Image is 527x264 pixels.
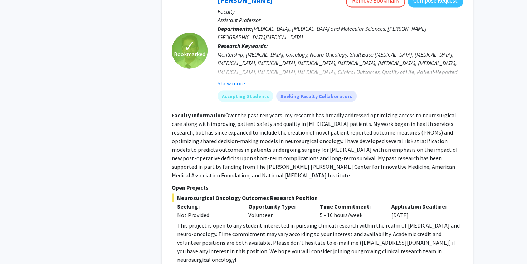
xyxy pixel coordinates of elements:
span: [MEDICAL_DATA], [MEDICAL_DATA] and Molecular Sciences, [PERSON_NAME][GEOGRAPHIC_DATA][MEDICAL_DATA] [218,25,426,41]
mat-chip: Seeking Faculty Collaborators [276,90,357,102]
b: Research Keywords: [218,42,268,49]
p: Opportunity Type: [248,202,309,210]
p: Seeking: [177,202,238,210]
div: Volunteer [243,202,314,219]
div: Not Provided [177,210,238,219]
p: Application Deadline: [391,202,452,210]
p: Assistant Professor [218,16,463,24]
iframe: Chat [5,232,30,259]
mat-chip: Accepting Students [218,90,273,102]
div: Mentorship, [MEDICAL_DATA], Oncology, Neuro-Oncology, Skull Base [MEDICAL_DATA], [MEDICAL_DATA], ... [218,50,463,102]
div: This project is open to any student interested in pursuing clinical research within the realm of ... [177,221,463,264]
button: Show more [218,79,245,87]
span: ✓ [184,43,196,50]
p: Faculty [218,7,463,16]
b: Departments: [218,25,252,32]
span: Bookmarked [174,50,205,58]
p: Time Commitment: [320,202,381,210]
div: 5 - 10 hours/week [314,202,386,219]
fg-read-more: Over the past ten years, my research has broadly addressed optimizing access to neurosurgical car... [172,111,458,179]
span: Neurosurgical Oncology Outcomes Research Position [172,193,463,202]
p: Open Projects [172,183,463,191]
b: Faculty Information: [172,111,225,118]
div: [DATE] [386,202,458,219]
